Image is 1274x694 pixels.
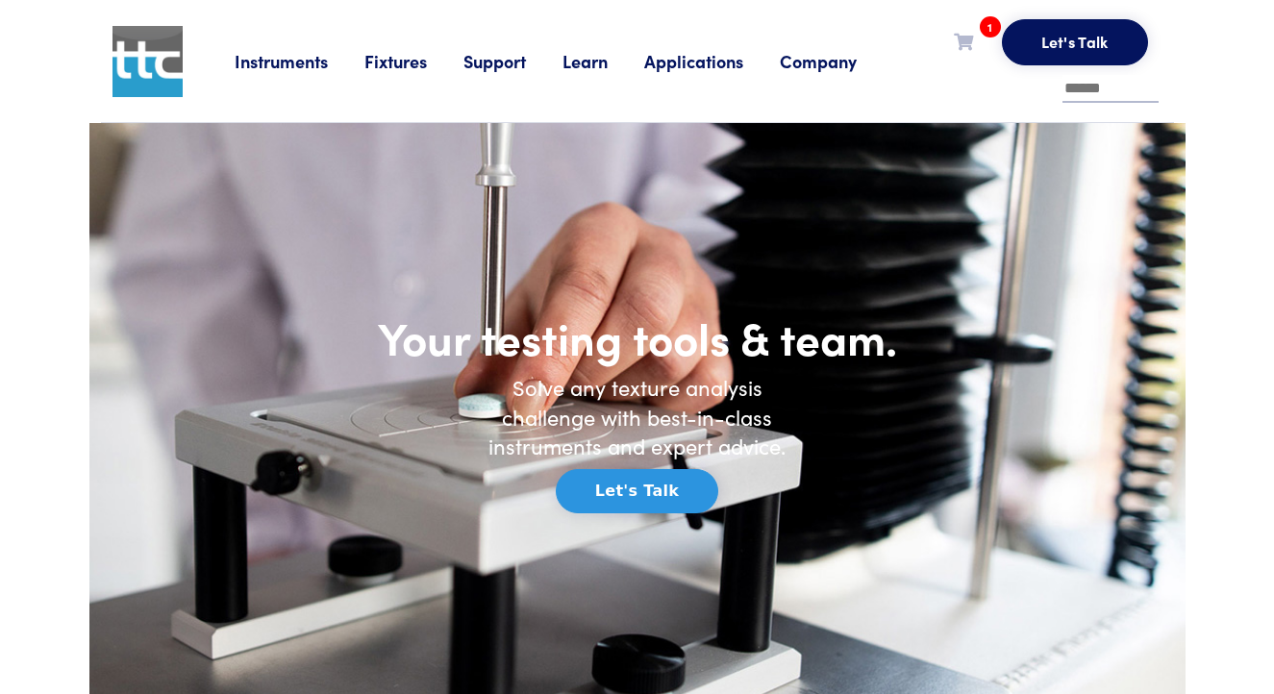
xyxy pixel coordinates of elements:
[780,49,893,73] a: Company
[644,49,780,73] a: Applications
[556,469,718,513] button: Let's Talk
[463,49,562,73] a: Support
[474,373,801,461] h6: Solve any texture analysis challenge with best-in-class instruments and expert advice.
[562,49,644,73] a: Learn
[1002,19,1148,65] button: Let's Talk
[980,16,1001,37] span: 1
[364,49,463,73] a: Fixtures
[311,310,964,365] h1: Your testing tools & team.
[954,29,973,53] a: 1
[112,26,184,97] img: ttc_logo_1x1_v1.0.png
[235,49,364,73] a: Instruments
